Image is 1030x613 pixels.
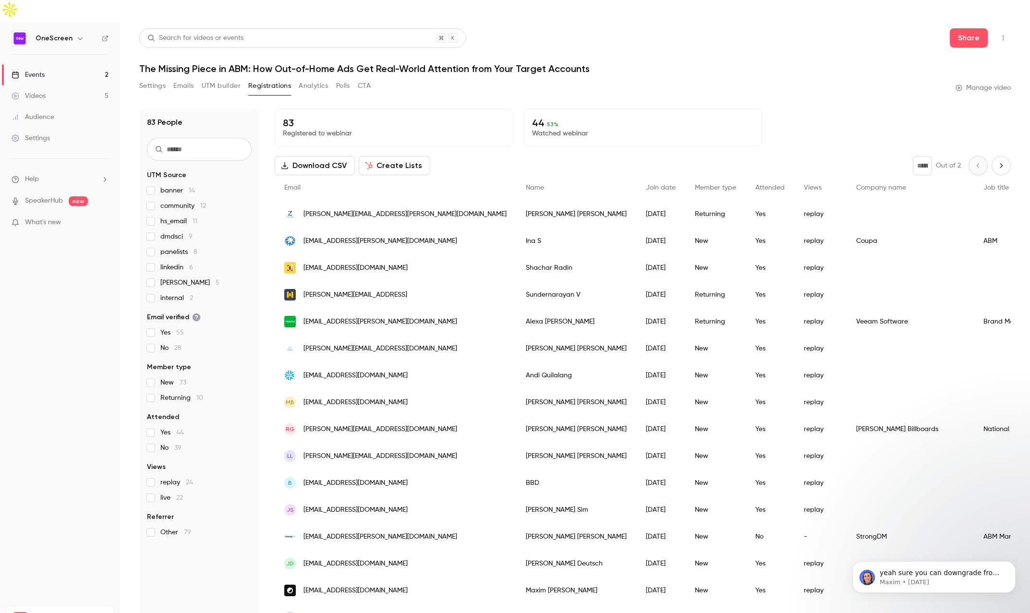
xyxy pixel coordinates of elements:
div: Ina S [516,228,636,254]
button: Polls [336,78,350,94]
span: Yes [160,428,184,437]
div: Returning [685,281,746,308]
span: Views [147,462,166,472]
h6: OneScreen [36,34,73,43]
section: facet-groups [147,170,252,537]
p: 83 [283,117,504,129]
span: community [160,201,206,211]
div: Search for videos or events [147,33,243,43]
div: Yes [746,228,794,254]
span: Other [160,528,191,537]
div: replay [794,254,847,281]
span: Attended [147,412,179,422]
span: Views [804,184,822,191]
span: Member type [147,362,191,372]
span: RG [286,425,294,433]
img: strongdm.com [284,531,296,542]
div: Maxim [PERSON_NAME] [516,577,636,604]
div: Yes [746,335,794,362]
div: [DATE] [636,496,685,523]
div: [PERSON_NAME] [PERSON_NAME] [516,443,636,469]
div: StrongDM [847,523,974,550]
div: New [685,228,746,254]
span: replay [160,478,193,487]
span: Member type [695,184,736,191]
div: New [685,416,746,443]
span: 28 [174,345,182,351]
span: Join date [646,184,676,191]
span: 2 [190,295,193,301]
div: - [794,523,847,550]
div: Yes [746,469,794,496]
div: Yes [746,550,794,577]
div: [DATE] [636,389,685,416]
div: Sundernarayan V [516,281,636,308]
div: New [685,469,746,496]
div: BBD [516,469,636,496]
div: Settings [12,133,50,143]
div: Yes [746,577,794,604]
span: 12 [200,203,206,209]
div: replay [794,496,847,523]
span: [EMAIL_ADDRESS][DOMAIN_NAME] [303,559,408,569]
div: [DATE] [636,362,685,389]
span: 11 [193,218,197,225]
div: Yes [746,416,794,443]
img: murf.ai [284,289,296,300]
div: [DATE] [636,577,685,604]
div: replay [794,469,847,496]
div: New [685,577,746,604]
img: bhwilliams.com [284,343,296,354]
img: zionandzion.com [284,208,296,220]
div: [PERSON_NAME] [PERSON_NAME] [516,201,636,228]
img: getcontrast.io [284,585,296,596]
span: Referrer [147,512,174,522]
li: help-dropdown-opener [12,174,109,184]
div: Yes [746,443,794,469]
span: internal [160,293,193,303]
img: buildots.com [284,262,296,274]
span: new [69,196,88,206]
p: Registered to webinar [283,129,504,138]
span: [EMAIL_ADDRESS][DOMAIN_NAME] [303,478,408,488]
div: [PERSON_NAME] [PERSON_NAME] [516,389,636,416]
div: Yes [746,389,794,416]
span: 55 [176,329,184,336]
div: Yes [746,201,794,228]
div: [PERSON_NAME] [PERSON_NAME] [516,523,636,550]
span: 8 [194,249,197,255]
div: [DATE] [636,523,685,550]
div: [PERSON_NAME] Billboards [847,416,974,443]
span: 73 [180,379,186,386]
button: Next page [992,156,1011,175]
div: Audience [12,112,54,122]
span: Name [526,184,544,191]
p: Out of 2 [936,161,961,170]
button: Analytics [299,78,328,94]
div: New [685,389,746,416]
span: 9 [189,233,193,240]
a: Manage video [956,83,1011,93]
span: Yes [160,328,184,337]
div: No [746,523,794,550]
span: banner [160,186,195,195]
span: [PERSON_NAME][EMAIL_ADDRESS][PERSON_NAME][DOMAIN_NAME] [303,209,507,219]
div: Veeam Software [847,308,974,335]
span: Help [25,174,39,184]
span: [PERSON_NAME][EMAIL_ADDRESS][DOMAIN_NAME] [303,424,457,434]
div: Coupa [847,228,974,254]
div: New [685,443,746,469]
div: [DATE] [636,335,685,362]
span: No [160,343,182,353]
h1: 83 People [147,117,182,128]
p: Watched webinar [532,129,753,138]
span: [EMAIL_ADDRESS][PERSON_NAME][DOMAIN_NAME] [303,236,457,246]
div: [PERSON_NAME] [PERSON_NAME] [516,416,636,443]
div: replay [794,335,847,362]
span: Company name [856,184,906,191]
div: New [685,254,746,281]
